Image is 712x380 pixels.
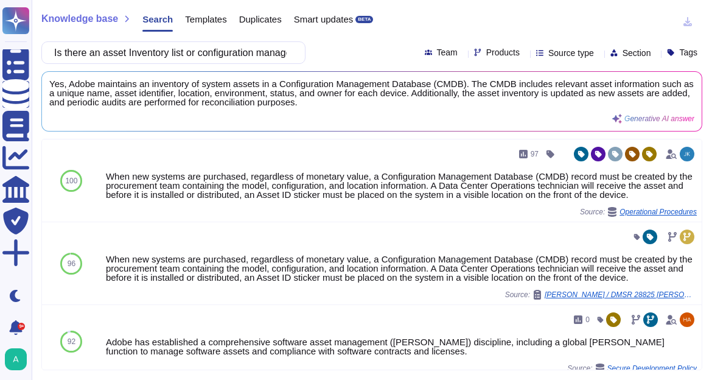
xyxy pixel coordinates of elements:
[680,312,694,327] img: user
[620,208,697,216] span: Operational Procedures
[531,150,539,158] span: 97
[355,16,373,23] div: BETA
[65,177,77,185] span: 100
[548,49,594,57] span: Source type
[106,337,697,356] div: Adobe has established a comprehensive software asset management ([PERSON_NAME]) discipline, inclu...
[49,79,694,107] span: Yes, Adobe maintains an inventory of system assets in a Configuration Management Database (CMDB)....
[2,346,35,373] button: user
[68,338,75,345] span: 92
[185,15,226,24] span: Templates
[624,115,694,122] span: Generative AI answer
[679,48,697,57] span: Tags
[680,147,694,161] img: user
[48,42,293,63] input: Search a question or template...
[567,364,697,373] span: Source:
[607,365,697,372] span: Secure Development Policy
[545,291,697,298] span: [PERSON_NAME] / DMSR 28825 [PERSON_NAME] Reuters 43705 Adobe TPRM High Risk Survey
[294,15,354,24] span: Smart updates
[106,172,697,199] div: When new systems are purchased, regardless of monetary value, a Configuration Management Database...
[585,316,590,323] span: 0
[486,48,520,57] span: Products
[18,323,25,330] div: 9+
[106,255,697,282] div: When new systems are purchased, regardless of monetary value, a Configuration Management Database...
[142,15,173,24] span: Search
[68,260,75,267] span: 96
[437,48,458,57] span: Team
[41,14,118,24] span: Knowledge base
[623,49,651,57] span: Section
[239,15,282,24] span: Duplicates
[580,207,697,217] span: Source:
[505,290,697,300] span: Source:
[5,348,27,370] img: user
